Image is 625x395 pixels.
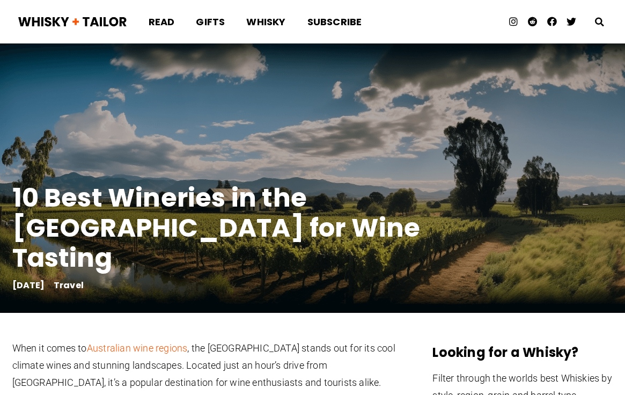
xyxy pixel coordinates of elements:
a: Travel [54,279,84,291]
a: Gifts [185,8,236,36]
a: [DATE] [12,282,45,289]
a: Whisky [236,8,296,36]
a: Subscribe [297,8,373,36]
a: Read [138,8,186,36]
a: Australian wine regions [87,342,188,354]
h3: Looking for a Whisky? [432,344,613,361]
img: Whisky + Tailor Logo [18,14,127,30]
p: When it comes to , the [GEOGRAPHIC_DATA] stands out for its cool climate wines and stunning lands... [12,340,409,391]
h1: 10 Best Wineries in the [GEOGRAPHIC_DATA] for Wine Tasting [12,183,442,273]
